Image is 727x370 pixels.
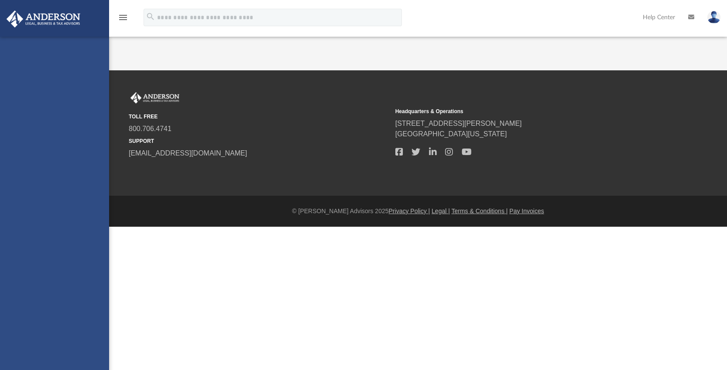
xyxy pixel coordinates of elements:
[395,107,656,115] small: Headquarters & Operations
[389,207,430,214] a: Privacy Policy |
[129,92,181,104] img: Anderson Advisors Platinum Portal
[129,125,171,132] a: 800.706.4741
[452,207,508,214] a: Terms & Conditions |
[509,207,544,214] a: Pay Invoices
[146,12,155,21] i: search
[118,12,128,23] i: menu
[129,149,247,157] a: [EMAIL_ADDRESS][DOMAIN_NAME]
[4,10,83,28] img: Anderson Advisors Platinum Portal
[118,17,128,23] a: menu
[395,130,507,138] a: [GEOGRAPHIC_DATA][US_STATE]
[109,207,727,216] div: © [PERSON_NAME] Advisors 2025
[129,113,389,121] small: TOLL FREE
[395,120,522,127] a: [STREET_ADDRESS][PERSON_NAME]
[432,207,450,214] a: Legal |
[129,137,389,145] small: SUPPORT
[707,11,720,24] img: User Pic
